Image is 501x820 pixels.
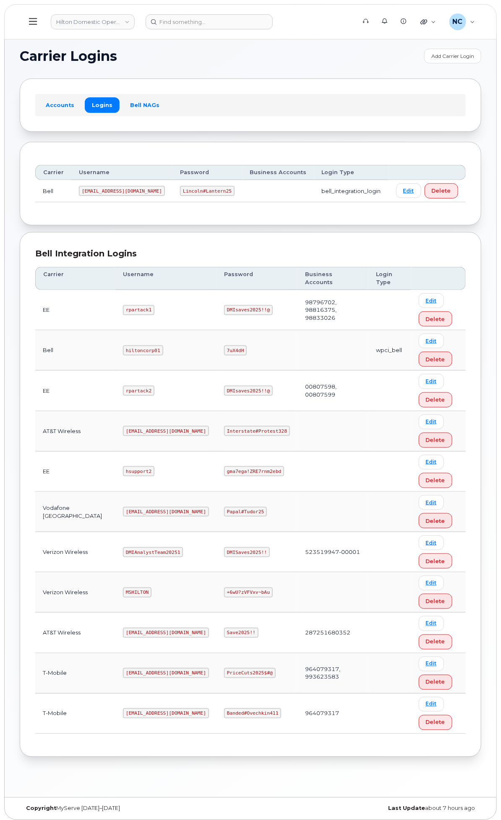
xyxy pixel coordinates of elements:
[35,411,115,452] td: AT&T Wireless
[426,436,445,444] span: Delete
[35,613,115,653] td: AT&T Wireless
[180,186,235,196] code: Lincoln#Lantern25
[35,248,466,260] div: Bell Integration Logins
[20,805,250,812] div: MyServe [DATE]–[DATE]
[424,49,481,63] a: Add Carrier Login
[419,576,444,590] a: Edit
[35,330,115,371] td: Bell
[35,290,115,330] td: EE
[426,557,445,565] span: Delete
[26,805,56,812] strong: Copyright
[419,392,452,407] button: Delete
[388,805,425,812] strong: Last Update
[35,165,71,180] th: Carrier
[396,183,421,198] a: Edit
[123,345,163,355] code: hiltoncorp01
[35,532,115,572] td: Verizon Wireless
[85,97,120,112] a: Logins
[35,452,115,492] td: EE
[39,97,81,112] a: Accounts
[224,588,273,598] code: +6wU?zVFVxv~bAu
[314,165,388,180] th: Login Type
[419,433,452,448] button: Delete
[123,628,209,638] code: [EMAIL_ADDRESS][DOMAIN_NAME]
[123,466,154,476] code: hsupport2
[419,513,452,528] button: Delete
[419,594,452,609] button: Delete
[419,415,444,429] a: Edit
[419,495,444,510] a: Edit
[419,554,452,569] button: Delete
[419,535,444,550] a: Edit
[426,396,445,404] span: Delete
[426,517,445,525] span: Delete
[426,315,445,323] span: Delete
[297,290,368,330] td: 98796702, 98816375, 98833026
[224,345,247,355] code: 7uX4dH
[426,718,445,726] span: Delete
[297,613,368,653] td: 287251680352
[419,657,444,671] a: Edit
[426,355,445,363] span: Delete
[419,697,444,712] a: Edit
[426,678,445,686] span: Delete
[297,694,368,734] td: 964079317
[123,426,209,436] code: [EMAIL_ADDRESS][DOMAIN_NAME]
[368,330,411,371] td: wpci_bell
[419,715,452,730] button: Delete
[224,708,281,718] code: Banded#Ovechkin411
[464,783,495,814] iframe: Messenger Launcher
[314,180,388,202] td: bell_integration_login
[419,616,444,631] a: Edit
[425,183,458,198] button: Delete
[20,50,117,63] span: Carrier Logins
[419,635,452,650] button: Delete
[123,588,151,598] code: MSHILTON
[297,653,368,694] td: 964079317, 993623583
[123,668,209,678] code: [EMAIL_ADDRESS][DOMAIN_NAME]
[35,653,115,694] td: T-Mobile
[297,267,368,290] th: Business Accounts
[419,334,444,348] a: Edit
[432,187,451,195] span: Delete
[224,668,276,678] code: PriceCuts2025$#@
[123,708,209,718] code: [EMAIL_ADDRESS][DOMAIN_NAME]
[224,426,290,436] code: Interstate#Protest328
[242,165,314,180] th: Business Accounts
[426,638,445,646] span: Delete
[35,694,115,734] td: T-Mobile
[224,507,267,517] code: Papal#Tudor25
[35,180,71,202] td: Bell
[426,598,445,606] span: Delete
[172,165,242,180] th: Password
[297,532,368,572] td: 523519947-00001
[35,492,115,532] td: Vodafone [GEOGRAPHIC_DATA]
[123,386,154,396] code: rpartack2
[123,97,167,112] a: Bell NAGs
[419,473,452,488] button: Delete
[224,305,273,315] code: DMIsaves2025!!@
[419,293,444,308] a: Edit
[224,547,270,557] code: DMISaves2025!!
[368,267,411,290] th: Login Type
[419,352,452,367] button: Delete
[426,476,445,484] span: Delete
[115,267,217,290] th: Username
[419,311,452,326] button: Delete
[35,267,115,290] th: Carrier
[224,628,258,638] code: Save2025!!
[419,455,444,470] a: Edit
[123,305,154,315] code: rpartack1
[217,267,297,290] th: Password
[79,186,165,196] code: [EMAIL_ADDRESS][DOMAIN_NAME]
[71,165,172,180] th: Username
[123,507,209,517] code: [EMAIL_ADDRESS][DOMAIN_NAME]
[419,675,452,690] button: Delete
[35,371,115,411] td: EE
[419,374,444,389] a: Edit
[250,805,481,812] div: about 7 hours ago
[297,371,368,411] td: 00807598, 00807599
[35,572,115,613] td: Verizon Wireless
[123,547,183,557] code: DMIAnalystTeam20251
[224,386,273,396] code: DMIsaves2025!!@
